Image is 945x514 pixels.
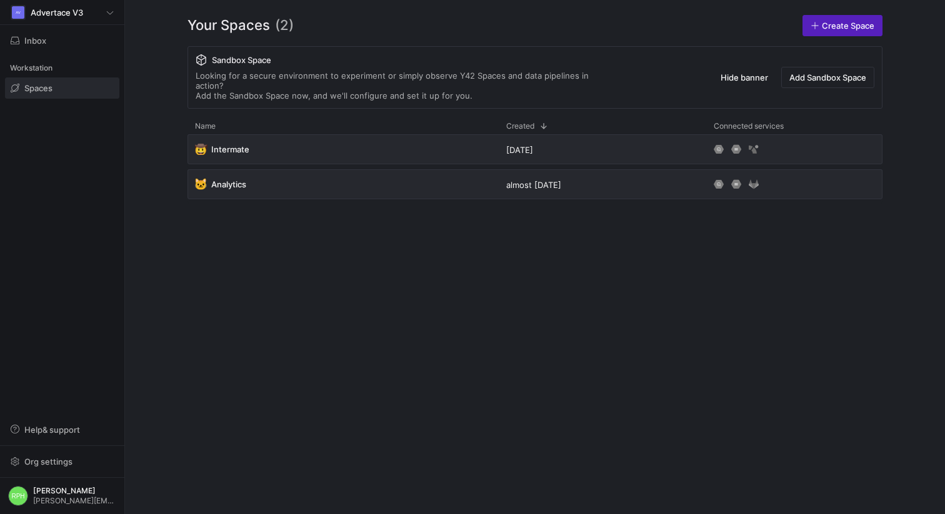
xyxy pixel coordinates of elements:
[195,144,206,155] span: 🤠
[211,179,246,189] span: Analytics
[5,483,119,509] button: RPH[PERSON_NAME][PERSON_NAME][EMAIL_ADDRESS][PERSON_NAME][DOMAIN_NAME]
[212,55,271,65] span: Sandbox Space
[195,122,216,131] span: Name
[24,457,72,467] span: Org settings
[781,67,874,88] button: Add Sandbox Space
[24,36,46,46] span: Inbox
[789,72,866,82] span: Add Sandbox Space
[8,486,28,506] div: RPH
[187,15,270,36] span: Your Spaces
[31,7,83,17] span: Advertace V3
[5,458,119,468] a: Org settings
[24,425,80,435] span: Help & support
[714,122,784,131] span: Connected services
[187,169,882,204] div: Press SPACE to select this row.
[275,15,294,36] span: (2)
[24,83,52,93] span: Spaces
[211,144,249,154] span: Intermate
[12,6,24,19] div: AV
[5,59,119,77] div: Workstation
[506,180,561,190] span: almost [DATE]
[712,67,776,88] button: Hide banner
[822,21,874,31] span: Create Space
[33,487,116,495] span: [PERSON_NAME]
[5,451,119,472] button: Org settings
[721,72,768,82] span: Hide banner
[33,497,116,505] span: [PERSON_NAME][EMAIL_ADDRESS][PERSON_NAME][DOMAIN_NAME]
[506,122,534,131] span: Created
[195,179,206,190] span: 🐱
[802,15,882,36] a: Create Space
[5,419,119,440] button: Help& support
[5,30,119,51] button: Inbox
[196,71,614,101] div: Looking for a secure environment to experiment or simply observe Y42 Spaces and data pipelines in...
[187,134,882,169] div: Press SPACE to select this row.
[5,77,119,99] a: Spaces
[506,145,533,155] span: [DATE]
